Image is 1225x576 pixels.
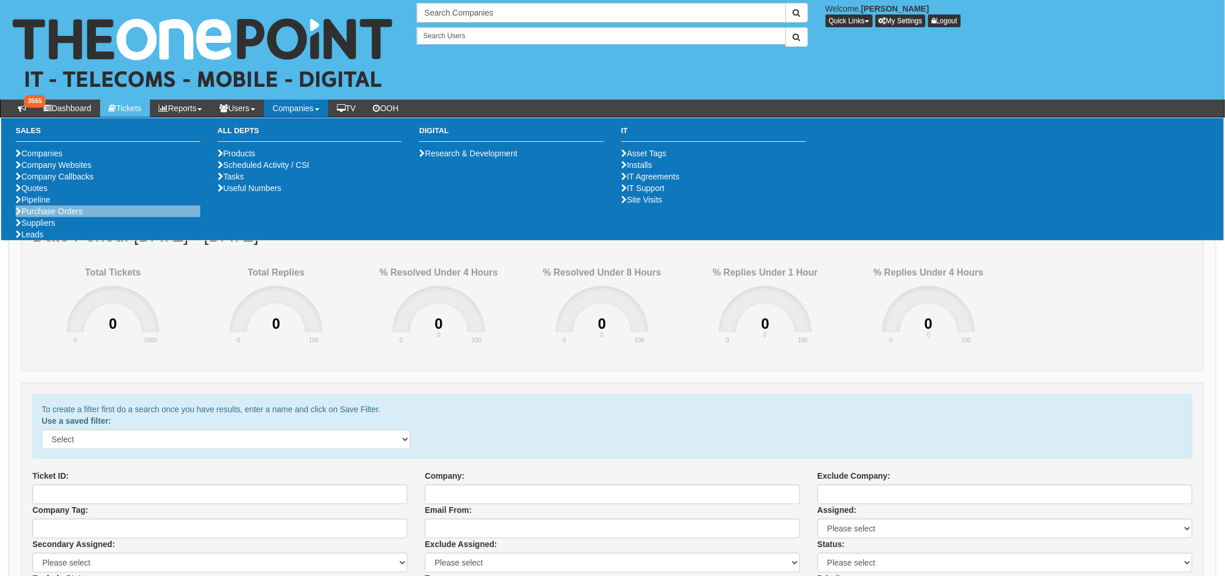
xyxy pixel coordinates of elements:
a: Company Websites [16,160,91,170]
a: Quotes [16,184,47,193]
tspan: 100 [634,337,644,343]
label: Ticket ID: [32,470,69,482]
a: Leads [16,230,43,239]
tspan: % Resolved Under 4 Hours [380,267,498,277]
tspan: 0 [563,337,566,343]
tspan: 100 [798,337,808,343]
a: Pipeline [16,195,50,204]
label: Company: [425,470,464,482]
a: Users [211,100,264,117]
a: Asset Tags [621,149,666,158]
a: Suppliers [16,218,55,228]
tspan: 0 [889,337,893,343]
a: Companies [264,100,328,117]
tspan: 0 [435,316,443,332]
tspan: 0 [272,316,280,332]
tspan: 100 [309,337,318,343]
tspan: % Replies Under 4 Hours [874,267,984,277]
label: Company Tag: [32,504,88,516]
p: To create a filter first do a search once you have results, enter a name and click on Save Filter. [42,403,1183,415]
label: Secondary Assigned: [32,538,115,550]
a: Research & Development [419,149,518,158]
a: Purchase Orders [16,207,83,216]
tspan: 0 [927,332,930,338]
a: Companies [16,149,63,158]
div: Welcome, [817,3,1225,27]
input: Search Users [417,27,786,45]
tspan: 0 [925,316,933,332]
h3: Sales [16,127,200,141]
tspan: % Resolved Under 8 Hours [543,267,662,277]
button: Quick Links [826,14,873,27]
h3: IT [621,127,806,141]
a: IT Support [621,184,665,193]
a: Site Visits [621,195,662,204]
a: Scheduled Activity / CSI [218,160,310,170]
label: Exclude Assigned: [425,538,497,550]
span: 3565 [24,95,46,108]
a: Logout [928,14,961,27]
input: Search Companies [417,3,786,23]
a: Installs [621,160,652,170]
a: Tickets [100,100,151,117]
a: Reports [150,100,211,117]
label: Email From: [425,504,472,516]
tspan: 0 [399,337,403,343]
tspan: 0 [237,337,240,343]
label: Status: [817,538,845,550]
h3: All Depts [218,127,402,141]
tspan: 0 [726,337,729,343]
tspan: 0 [109,316,117,332]
tspan: 100 [471,337,481,343]
tspan: 0 [74,337,77,343]
tspan: 100 [961,337,971,343]
tspan: 0 [600,332,604,338]
tspan: Total Replies [248,267,305,277]
a: Company Callbacks [16,172,94,181]
a: OOH [365,100,408,117]
label: Assigned: [817,504,857,516]
tspan: 0 [761,316,769,332]
tspan: 0 [598,316,606,332]
h3: Digital [419,127,604,141]
a: TV [328,100,365,117]
a: Useful Numbers [218,184,281,193]
b: [PERSON_NAME] [861,4,929,13]
tspan: 0 [437,332,441,338]
label: Exclude Company: [817,470,890,482]
a: IT Agreements [621,172,680,181]
a: Dashboard [35,100,100,117]
a: Tasks [218,172,244,181]
tspan: 0 [764,332,767,338]
a: My Settings [875,14,926,27]
a: Products [218,149,255,158]
tspan: Total Tickets [85,267,141,277]
tspan: 1000 [144,337,157,343]
tspan: % Replies Under 1 Hour [713,267,817,277]
label: Use a saved filter: [42,415,111,427]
